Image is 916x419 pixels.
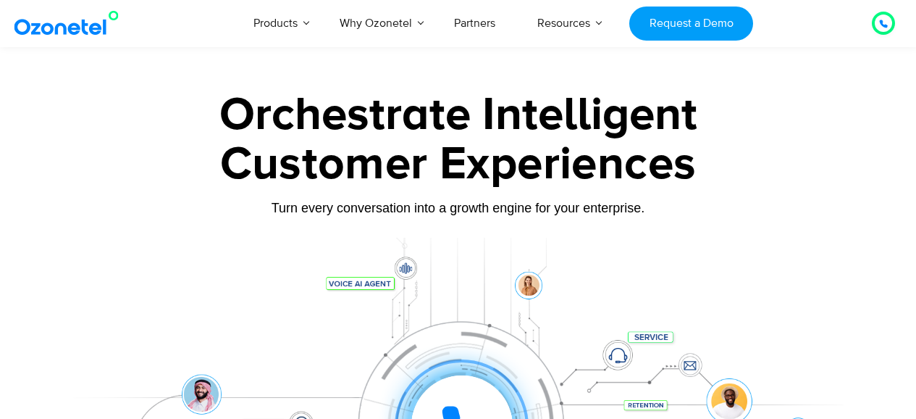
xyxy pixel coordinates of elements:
[56,200,860,216] div: Turn every conversation into a growth engine for your enterprise.
[629,7,753,41] a: Request a Demo
[56,92,860,138] div: Orchestrate Intelligent
[56,130,860,199] div: Customer Experiences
